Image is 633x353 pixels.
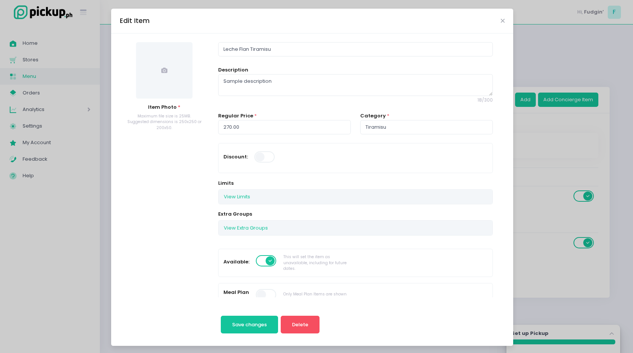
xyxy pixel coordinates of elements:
[120,16,150,26] div: Edit Item
[218,210,252,218] label: Extra Groups
[223,153,248,161] label: Discount:
[281,316,320,334] button: Delete
[218,120,351,134] input: Regular Price
[292,321,308,328] span: Delete
[283,291,351,303] div: Only Meal Plan Items are shown for Meal Plan orders
[283,254,351,272] div: This will set the item as unavailable, including for future dates.
[148,103,180,111] span: Item Photo
[223,289,249,303] label: Meal Plan Item:
[219,190,255,204] button: View Limits
[218,74,492,96] textarea: Sample description
[218,97,492,104] span: 18 / 300
[221,316,278,334] button: Save changes
[218,112,253,120] label: Regular Price
[232,321,267,328] span: Save changes
[219,221,273,235] button: View Extra Groups
[218,180,234,187] label: Limits
[501,19,505,23] button: Close
[223,258,249,266] label: Available:
[218,66,248,74] label: Description
[120,113,209,131] div: Maximum file size is 25MB. Suggested dimensions is 250x250 or 200x50.
[360,112,386,120] label: Category
[360,120,493,134] input: Category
